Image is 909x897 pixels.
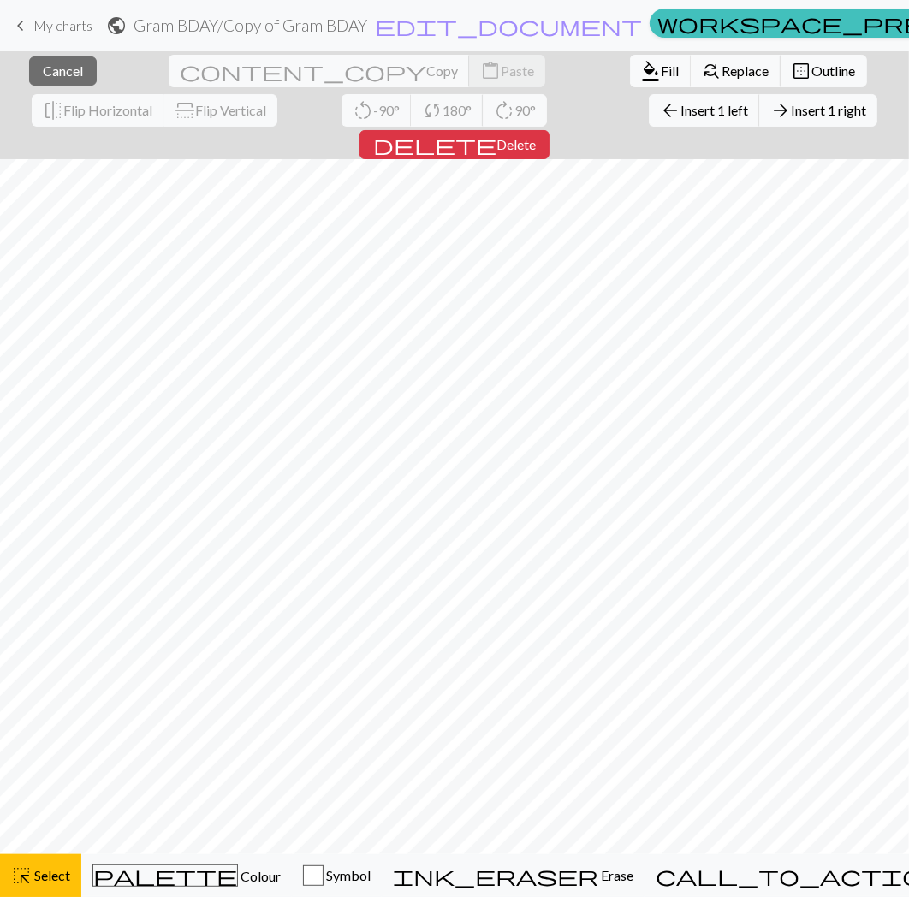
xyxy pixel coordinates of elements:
[169,55,470,87] button: Copy
[342,94,412,127] button: -90°
[106,14,127,38] span: public
[11,864,32,888] span: highlight_alt
[353,98,373,122] span: rotate_left
[195,102,266,118] span: Flip Vertical
[93,864,237,888] span: palette
[496,136,536,152] span: Delete
[649,94,760,127] button: Insert 1 left
[598,867,633,883] span: Erase
[43,62,83,79] span: Cancel
[382,854,645,897] button: Erase
[359,130,550,159] button: Delete
[770,98,791,122] span: arrow_forward
[373,133,496,157] span: delete
[393,864,598,888] span: ink_eraser
[32,94,164,127] button: Flip Horizontal
[660,98,680,122] span: arrow_back
[10,14,31,38] span: keyboard_arrow_left
[759,94,877,127] button: Insert 1 right
[292,854,382,897] button: Symbol
[411,94,484,127] button: 180°
[792,59,812,83] span: border_outer
[494,98,514,122] span: rotate_right
[514,102,536,118] span: 90°
[32,867,70,883] span: Select
[426,62,458,79] span: Copy
[812,62,856,79] span: Outline
[324,867,371,883] span: Symbol
[781,55,867,87] button: Outline
[422,98,443,122] span: sync
[33,17,92,33] span: My charts
[373,102,400,118] span: -90°
[791,102,866,118] span: Insert 1 right
[163,94,277,127] button: Flip Vertical
[29,56,97,86] button: Cancel
[443,102,472,118] span: 180°
[173,100,197,121] span: flip
[134,15,367,35] h2: Gram BDAY / Copy of Gram BDAY
[180,59,426,83] span: content_copy
[691,55,781,87] button: Replace
[10,11,92,40] a: My charts
[630,55,692,87] button: Fill
[722,62,769,79] span: Replace
[702,59,722,83] span: find_replace
[483,94,547,127] button: 90°
[375,14,642,38] span: edit_document
[680,102,748,118] span: Insert 1 left
[662,62,680,79] span: Fill
[81,854,292,897] button: Colour
[238,868,281,884] span: Colour
[43,98,63,122] span: flip
[63,102,152,118] span: Flip Horizontal
[641,59,662,83] span: format_color_fill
